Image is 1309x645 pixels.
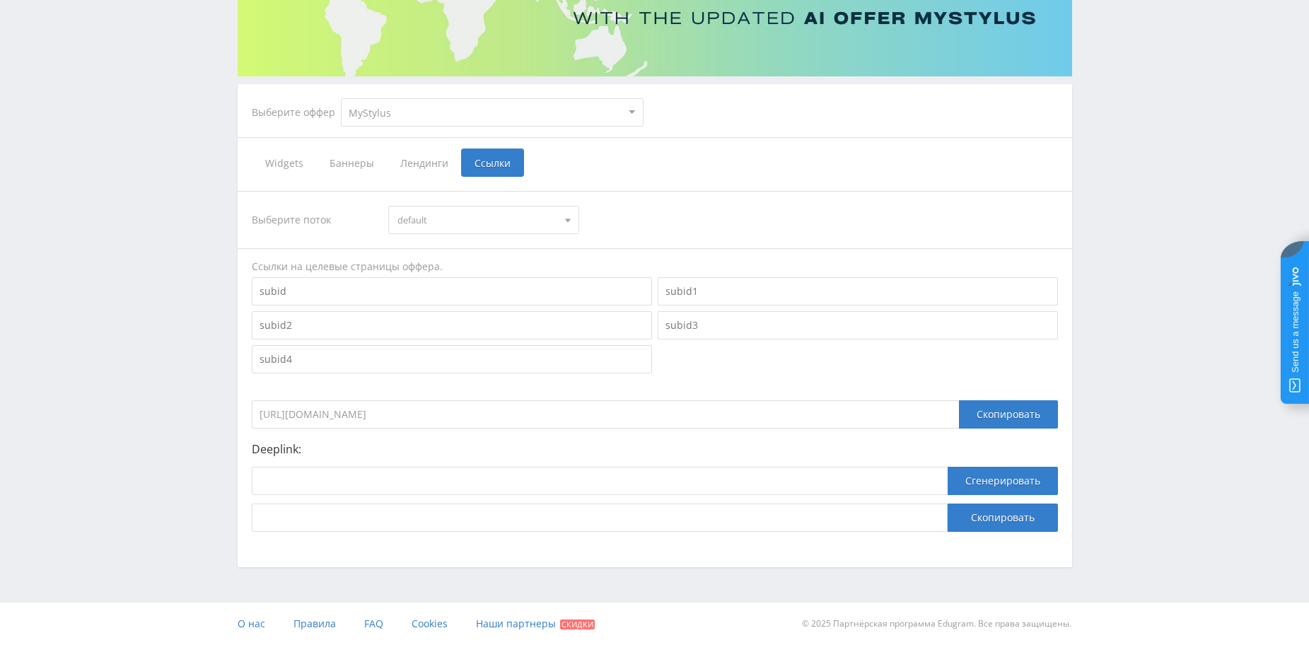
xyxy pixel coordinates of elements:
span: Баннеры [316,149,387,177]
input: subid3 [658,311,1058,339]
input: subid [252,277,652,306]
p: Deeplink: [252,443,1058,455]
div: Ссылки на целевые страницы оффера. [252,260,1058,274]
span: default [397,207,557,233]
button: Сгенерировать [948,467,1058,495]
div: Скопировать [959,400,1058,429]
span: Лендинги [387,149,461,177]
input: subid4 [252,345,652,373]
span: Правила [293,617,336,630]
div: © 2025 Партнёрская программа Edugram. Все права защищены. [661,603,1071,645]
span: О нас [238,617,265,630]
div: Выберите поток [252,206,375,234]
input: subid2 [252,311,652,339]
span: Наши партнеры [476,617,556,630]
span: Cookies [412,617,448,630]
input: subid1 [658,277,1058,306]
span: Ссылки [461,149,524,177]
a: Наши партнеры Скидки [476,603,595,645]
a: FAQ [364,603,383,645]
a: Cookies [412,603,448,645]
a: О нас [238,603,265,645]
span: Скидки [560,620,595,629]
div: Выберите оффер [252,107,341,118]
a: Правила [293,603,336,645]
span: FAQ [364,617,383,630]
span: Widgets [252,149,316,177]
button: Скопировать [948,504,1058,532]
